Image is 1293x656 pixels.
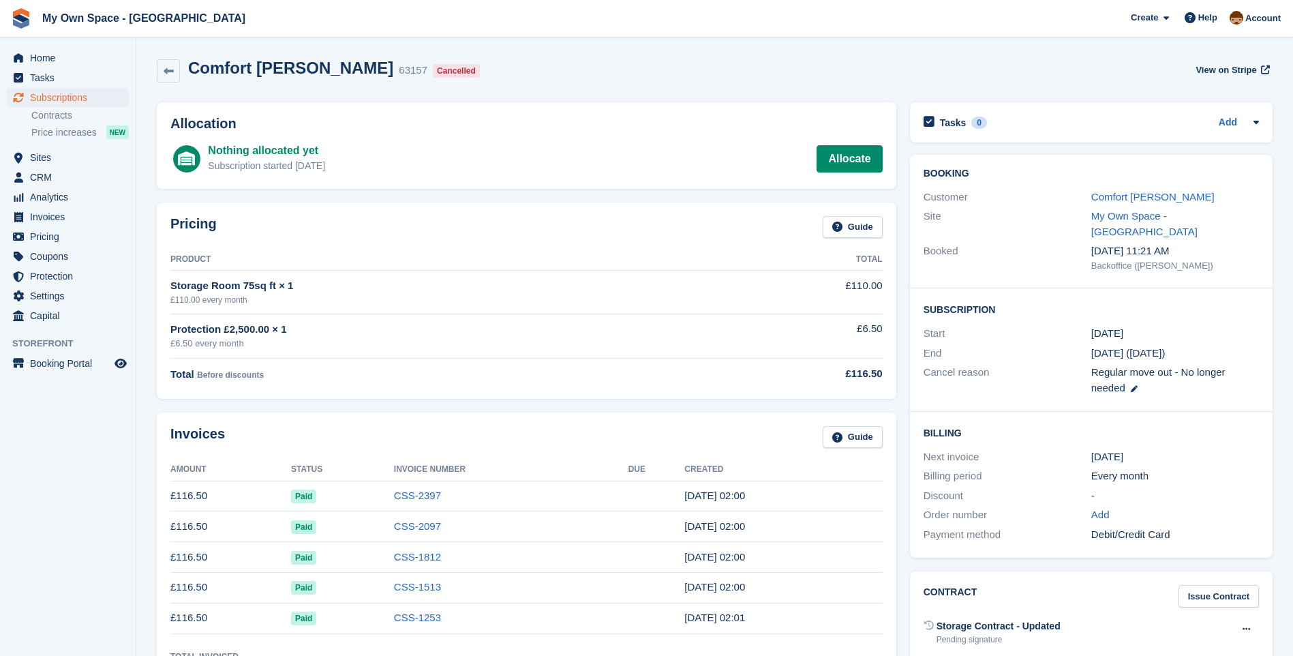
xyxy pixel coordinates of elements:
[1091,527,1259,543] div: Debit/Credit Card
[1091,191,1215,203] a: Comfort [PERSON_NAME]
[924,507,1091,523] div: Order number
[971,117,987,129] div: 0
[30,207,112,226] span: Invoices
[718,366,882,382] div: £116.50
[924,326,1091,342] div: Start
[1245,12,1281,25] span: Account
[208,143,325,159] div: Nothing allocated yet
[170,294,718,306] div: £110.00 every month
[718,314,882,358] td: £6.50
[7,48,129,68] a: menu
[924,346,1091,361] div: End
[170,542,291,573] td: £116.50
[1091,468,1259,484] div: Every month
[924,243,1091,272] div: Booked
[817,145,882,173] a: Allocate
[170,278,718,294] div: Storage Room 75sq ft × 1
[30,188,112,207] span: Analytics
[291,551,316,565] span: Paid
[30,227,112,246] span: Pricing
[291,490,316,503] span: Paid
[7,354,129,373] a: menu
[924,585,977,608] h2: Contract
[7,306,129,325] a: menu
[12,337,136,351] span: Storefront
[399,63,427,78] div: 63157
[30,306,112,325] span: Capital
[394,459,628,481] th: Invoice Number
[924,527,1091,543] div: Payment method
[394,551,441,563] a: CSS-1812
[1230,11,1243,25] img: Paula Harris
[170,322,718,338] div: Protection £2,500.00 × 1
[1091,366,1226,393] span: Regular move out - No longer needed
[30,148,112,167] span: Sites
[30,267,112,286] span: Protection
[112,355,129,372] a: Preview store
[684,490,745,501] time: 2025-08-08 01:00:15 UTC
[924,449,1091,465] div: Next invoice
[170,603,291,633] td: £116.50
[30,68,112,87] span: Tasks
[394,520,441,532] a: CSS-2097
[1091,326,1123,342] time: 2024-12-08 01:00:00 UTC
[7,286,129,305] a: menu
[684,612,745,623] time: 2025-04-08 01:01:00 UTC
[718,271,882,314] td: £110.00
[170,116,883,132] h2: Allocation
[7,227,129,246] a: menu
[31,109,129,122] a: Contracts
[718,249,882,271] th: Total
[7,168,129,187] a: menu
[11,8,31,29] img: stora-icon-8386f47178a22dfd0bd8f6a31ec36ba5ce8667c1dd55bd0f319d3a0aa187defe.svg
[31,126,97,139] span: Price increases
[940,117,967,129] h2: Tasks
[106,125,129,139] div: NEW
[1198,11,1217,25] span: Help
[170,459,291,481] th: Amount
[684,459,882,481] th: Created
[924,302,1259,316] h2: Subscription
[30,354,112,373] span: Booking Portal
[924,468,1091,484] div: Billing period
[170,426,225,449] h2: Invoices
[1091,210,1198,237] a: My Own Space - [GEOGRAPHIC_DATA]
[1190,59,1273,81] a: View on Stripe
[291,520,316,534] span: Paid
[1091,449,1259,465] div: [DATE]
[1178,585,1259,608] a: Issue Contract
[197,370,264,380] span: Before discounts
[170,572,291,603] td: £116.50
[170,481,291,511] td: £116.50
[291,459,394,481] th: Status
[823,426,883,449] a: Guide
[7,88,129,107] a: menu
[30,247,112,266] span: Coupons
[31,125,129,140] a: Price increases NEW
[937,619,1061,633] div: Storage Contract - Updated
[30,88,112,107] span: Subscriptions
[924,426,1259,439] h2: Billing
[170,368,194,380] span: Total
[1091,259,1259,273] div: Backoffice ([PERSON_NAME])
[924,365,1091,396] div: Cancel reason
[7,68,129,87] a: menu
[924,168,1259,179] h2: Booking
[1196,63,1256,77] span: View on Stripe
[170,337,718,351] div: £6.50 every month
[7,247,129,266] a: menu
[394,612,441,623] a: CSS-1253
[1219,115,1237,131] a: Add
[1091,507,1110,523] a: Add
[684,551,745,563] time: 2025-06-08 01:00:17 UTC
[170,216,217,239] h2: Pricing
[394,581,441,593] a: CSS-1513
[1131,11,1158,25] span: Create
[291,581,316,595] span: Paid
[170,511,291,542] td: £116.50
[924,190,1091,205] div: Customer
[7,267,129,286] a: menu
[30,286,112,305] span: Settings
[1091,243,1259,259] div: [DATE] 11:21 AM
[924,209,1091,239] div: Site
